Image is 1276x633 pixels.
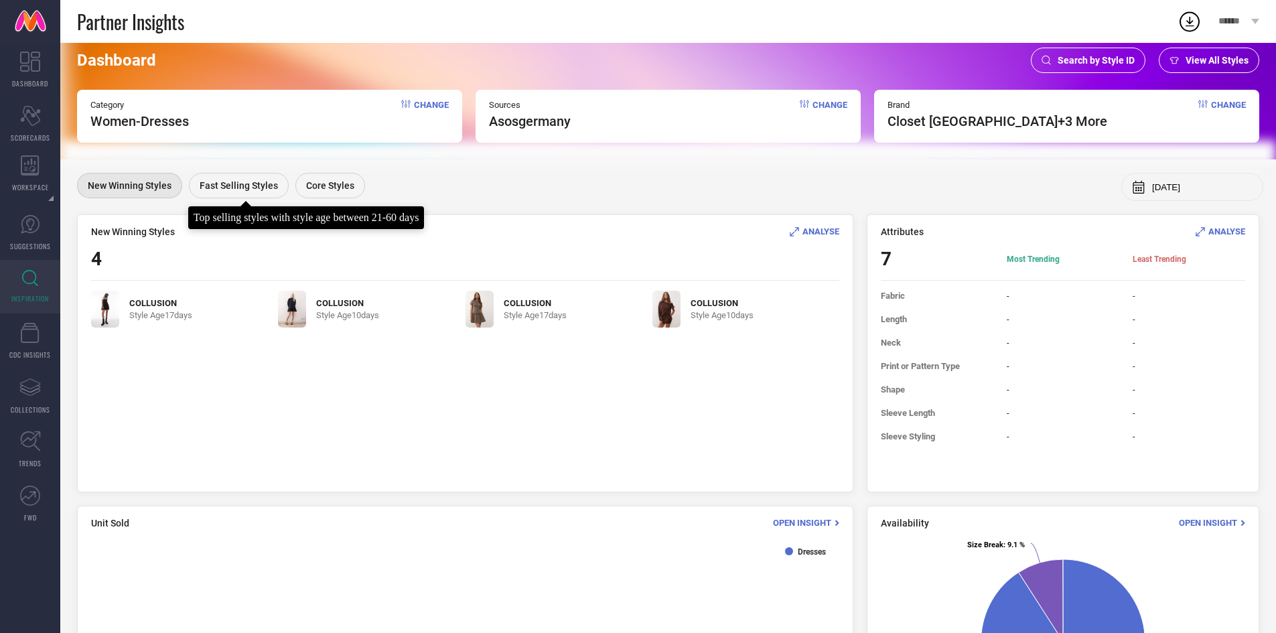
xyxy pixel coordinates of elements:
[1208,226,1245,236] span: ANALYSE
[91,518,129,529] span: Unit Sold
[1186,55,1249,66] span: View All Styles
[881,384,993,395] span: Shape
[1007,408,1119,418] span: -
[24,512,37,522] span: FWD
[12,182,49,192] span: WORKSPACE
[504,310,567,320] span: Style Age 17 days
[77,8,184,36] span: Partner Insights
[881,226,924,237] span: Attributes
[1007,314,1119,324] span: -
[773,518,831,528] span: Open Insight
[278,291,306,328] img: 208678544-1-rinse
[1133,314,1245,324] span: -
[967,541,1025,549] text: : 9.1 %
[91,226,175,237] span: New Winning Styles
[652,291,681,328] img: 209591521-1-chocolate
[10,241,51,251] span: SUGGESTIONS
[1133,254,1245,265] span: Least Trending
[194,212,419,224] div: Top selling styles with style age between 21-60 days
[414,100,449,129] span: Change
[881,314,993,324] span: Length
[489,113,571,129] span: asosgermany
[888,113,1107,129] span: closet [GEOGRAPHIC_DATA] +3 More
[802,226,839,236] span: ANALYSE
[91,248,102,270] span: 4
[1196,225,1245,238] div: Analyse
[1211,100,1246,129] span: Change
[1179,518,1237,528] span: Open Insight
[881,291,993,301] span: Fabric
[19,458,42,468] span: TRENDS
[1007,384,1119,395] span: -
[881,248,993,270] span: 7
[11,293,49,303] span: INSPIRATION
[1179,516,1245,529] div: Open Insight
[691,298,754,308] span: COLLUSION
[316,298,379,308] span: COLLUSION
[90,113,189,129] span: Women-Dresses
[881,518,929,529] span: Availability
[1133,338,1245,348] span: -
[316,310,379,320] span: Style Age 10 days
[1007,254,1119,265] span: Most Trending
[129,310,192,320] span: Style Age 17 days
[812,100,847,129] span: Change
[466,291,494,328] img: 209441416-1-neutral
[88,180,171,191] span: New Winning Styles
[1133,431,1245,441] span: -
[1152,182,1253,192] input: Select month
[881,361,993,371] span: Print or Pattern Type
[9,350,51,360] span: CDC INSIGHTS
[77,51,156,70] span: Dashboard
[798,547,826,557] text: Dresses
[881,431,993,441] span: Sleeve Styling
[1007,291,1119,301] span: -
[888,100,1107,110] span: Brand
[691,310,754,320] span: Style Age 10 days
[12,78,48,88] span: DASHBOARD
[489,100,571,110] span: Sources
[11,405,50,415] span: COLLECTIONS
[90,100,189,110] span: Category
[1133,408,1245,418] span: -
[1133,361,1245,371] span: -
[1007,338,1119,348] span: -
[1058,55,1135,66] span: Search by Style ID
[881,408,993,418] span: Sleeve Length
[967,541,1003,549] tspan: Size Break
[306,180,354,191] span: Core Styles
[129,298,192,308] span: COLLUSION
[1133,384,1245,395] span: -
[200,180,278,191] span: Fast Selling Styles
[11,133,50,143] span: SCORECARDS
[790,225,839,238] div: Analyse
[504,298,567,308] span: COLLUSION
[1007,361,1119,371] span: -
[773,516,839,529] div: Open Insight
[1007,431,1119,441] span: -
[881,338,993,348] span: Neck
[91,291,119,328] img: 208495205-1-black
[1178,9,1202,33] div: Open download list
[1133,291,1245,301] span: -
